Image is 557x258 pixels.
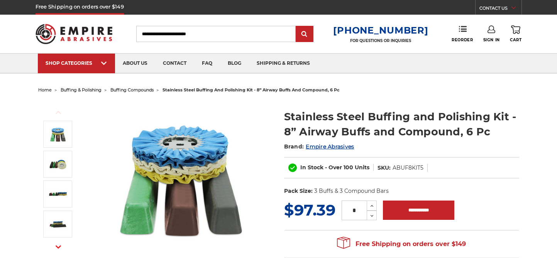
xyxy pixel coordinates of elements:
img: Stainless Steel Buffing and Polishing Kit - 8” Airway Buffs and Compound, 6 Pc [48,214,68,234]
dt: Pack Size: [284,187,313,195]
span: 100 [344,164,353,171]
img: stainless steel 8 inch airway buffing wheel and compound kit [48,155,68,174]
dd: 3 Buffs & 3 Compound Bars [314,187,389,195]
a: Cart [510,25,521,42]
span: Free Shipping on orders over $149 [337,236,466,252]
dt: SKU: [378,164,391,172]
a: buffing & polishing [61,87,102,93]
a: [PHONE_NUMBER] [333,25,428,36]
a: Reorder [452,25,473,42]
img: Empire Abrasives [36,19,113,49]
h1: Stainless Steel Buffing and Polishing Kit - 8” Airway Buffs and Compound, 6 Pc [284,109,519,139]
div: SHOP CATEGORIES [46,60,107,66]
span: In Stock [300,164,323,171]
a: shipping & returns [249,54,318,73]
a: CONTACT US [479,4,521,15]
span: Units [355,164,369,171]
a: contact [155,54,194,73]
button: Previous [49,104,68,121]
span: Sign In [483,37,500,42]
a: Empire Abrasives [306,143,354,150]
a: faq [194,54,220,73]
p: FOR QUESTIONS OR INQUIRIES [333,38,428,43]
button: Next [49,239,68,255]
span: Reorder [452,37,473,42]
a: blog [220,54,249,73]
span: - Over [325,164,342,171]
span: Cart [510,37,521,42]
a: buffing compounds [110,87,154,93]
img: Stainless Steel Buffing and Polishing Kit - 8” Airway Buffs and Compound, 6 Pc [48,184,68,204]
span: stainless steel buffing and polishing kit - 8” airway buffs and compound, 6 pc [163,87,340,93]
img: 8 inch airway buffing wheel and compound kit for stainless steel [48,125,68,144]
a: home [38,87,52,93]
img: 8 inch airway buffing wheel and compound kit for stainless steel [104,101,259,255]
input: Submit [297,27,312,42]
span: $97.39 [284,201,335,219]
span: Brand: [284,143,304,150]
dd: ABUF8KIT5 [393,164,423,172]
a: about us [115,54,155,73]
